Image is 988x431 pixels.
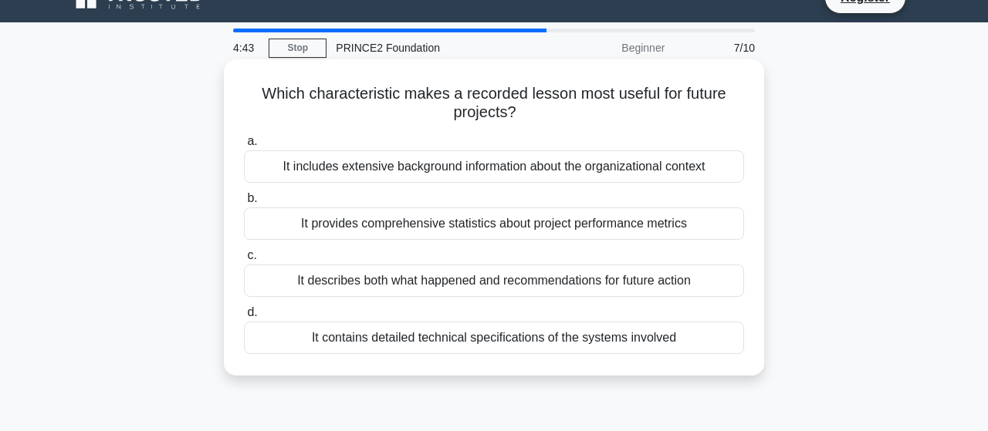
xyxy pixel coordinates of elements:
[244,207,744,240] div: It provides comprehensive statistics about project performance metrics
[224,32,269,63] div: 4:43
[247,191,257,204] span: b.
[247,305,257,318] span: d.
[674,32,764,63] div: 7/10
[327,32,539,63] div: PRINCE2 Foundation
[244,264,744,297] div: It describes both what happened and recommendations for future action
[242,84,746,123] h5: Which characteristic makes a recorded lesson most useful for future projects?
[247,248,256,261] span: c.
[247,134,257,147] span: a.
[539,32,674,63] div: Beginner
[269,39,327,58] a: Stop
[244,150,744,183] div: It includes extensive background information about the organizational context
[244,322,744,354] div: It contains detailed technical specifications of the systems involved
